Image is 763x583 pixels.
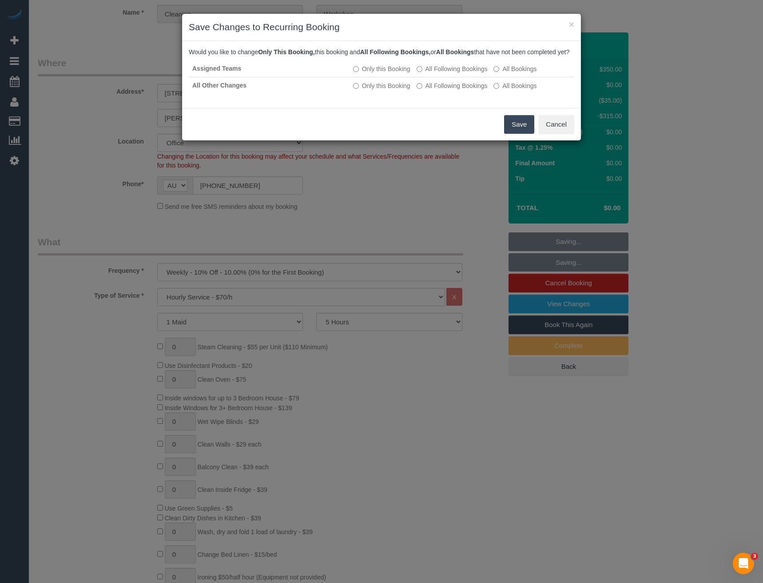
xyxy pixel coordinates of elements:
input: All Bookings [493,66,499,72]
button: Cancel [538,115,574,134]
input: All Following Bookings [417,66,422,72]
input: All Bookings [493,83,499,89]
input: All Following Bookings [417,83,422,89]
h3: Save Changes to Recurring Booking [189,20,574,34]
span: 3 [751,553,758,560]
p: Would you like to change this booking and or that have not been completed yet? [189,48,574,56]
strong: Assigned Teams [192,65,241,72]
b: All Bookings [436,48,474,56]
b: All Following Bookings, [360,48,431,56]
label: All other bookings in the series will remain the same. [353,64,410,73]
b: Only This Booking, [258,48,315,56]
label: This and all the bookings after it will be changed. [417,64,488,73]
label: This and all the bookings after it will be changed. [417,81,488,90]
input: Only this Booking [353,66,359,72]
button: Save [504,115,534,134]
label: All other bookings in the series will remain the same. [353,81,410,90]
iframe: Intercom live chat [733,553,754,574]
input: Only this Booking [353,83,359,89]
button: × [569,20,574,29]
label: All bookings that have not been completed yet will be changed. [493,81,536,90]
strong: All Other Changes [192,82,246,89]
label: All bookings that have not been completed yet will be changed. [493,64,536,73]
